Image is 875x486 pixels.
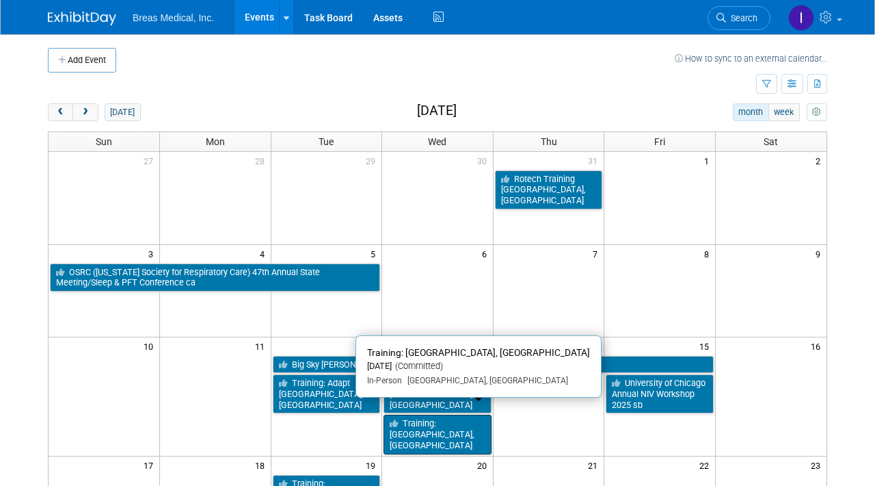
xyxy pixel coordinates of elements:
[708,6,770,30] a: Search
[768,103,800,121] button: week
[764,136,778,147] span: Sat
[50,264,380,292] a: OSRC ([US_STATE] Society for Respiratory Care) 47th Annual State Meeting/Sleep & PFT Conference ca
[48,103,73,121] button: prev
[675,53,827,64] a: How to sync to an external calendar...
[428,136,446,147] span: Wed
[392,361,443,371] span: (Committed)
[703,152,715,169] span: 1
[383,415,492,454] a: Training: [GEOGRAPHIC_DATA], [GEOGRAPHIC_DATA]
[142,152,159,169] span: 27
[698,457,715,474] span: 22
[258,245,271,262] span: 4
[273,374,381,413] a: Training: Adapt [GEOGRAPHIC_DATA], [GEOGRAPHIC_DATA]
[495,170,603,209] a: Rotech Training [GEOGRAPHIC_DATA], [GEOGRAPHIC_DATA]
[809,337,826,355] span: 16
[812,108,821,117] i: Personalize Calendar
[206,136,225,147] span: Mon
[591,245,604,262] span: 7
[133,12,214,23] span: Breas Medical, Inc.
[417,103,457,118] h2: [DATE]
[402,376,568,385] span: [GEOGRAPHIC_DATA], [GEOGRAPHIC_DATA]
[587,152,604,169] span: 31
[698,337,715,355] span: 15
[541,136,557,147] span: Thu
[142,337,159,355] span: 10
[72,103,98,121] button: next
[587,457,604,474] span: 21
[606,374,714,413] a: University of Chicago Annual NIV Workshop 2025 sb
[254,457,271,474] span: 18
[254,337,271,355] span: 11
[254,152,271,169] span: 28
[814,152,826,169] span: 2
[367,361,590,372] div: [DATE]
[367,376,402,385] span: In-Person
[726,13,757,23] span: Search
[654,136,665,147] span: Fri
[476,457,493,474] span: 20
[476,152,493,169] span: 30
[703,245,715,262] span: 8
[142,457,159,474] span: 17
[733,103,769,121] button: month
[814,245,826,262] span: 9
[48,48,116,73] button: Add Event
[273,356,714,374] a: Big Sky [PERSON_NAME] 2025
[48,12,116,25] img: ExhibitDay
[147,245,159,262] span: 3
[807,103,827,121] button: myCustomButton
[367,347,590,358] span: Training: [GEOGRAPHIC_DATA], [GEOGRAPHIC_DATA]
[364,457,381,474] span: 19
[105,103,141,121] button: [DATE]
[364,152,381,169] span: 29
[481,245,493,262] span: 6
[788,5,814,31] img: Inga Dolezar
[809,457,826,474] span: 23
[369,245,381,262] span: 5
[319,136,334,147] span: Tue
[96,136,112,147] span: Sun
